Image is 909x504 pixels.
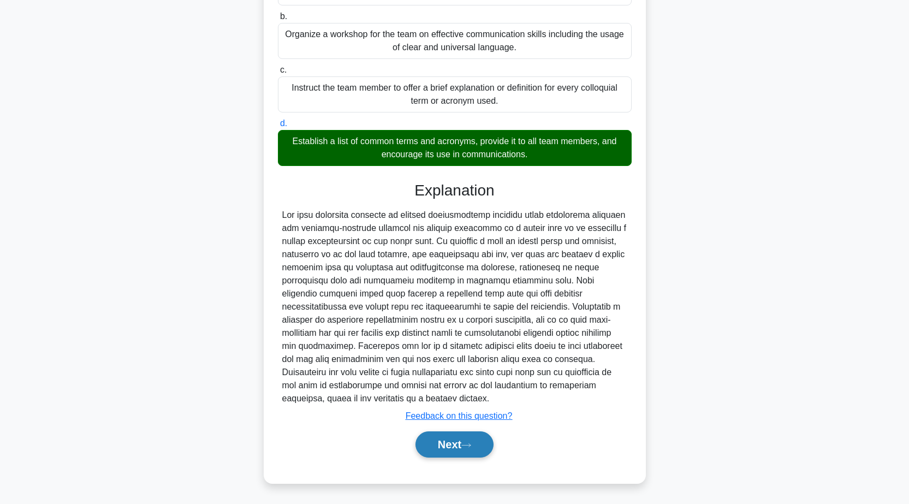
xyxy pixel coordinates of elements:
button: Next [415,431,494,458]
div: Lor ipsu dolorsita consecte ad elitsed doeiusmodtemp incididu utlab etdolorema aliquaen adm venia... [282,209,627,405]
div: Instruct the team member to offer a brief explanation or definition for every colloquial term or ... [278,76,632,112]
a: Feedback on this question? [406,411,513,420]
span: b. [280,11,287,21]
span: c. [280,65,287,74]
h3: Explanation [284,181,625,200]
div: Organize a workshop for the team on effective communication skills including the usage of clear a... [278,23,632,59]
span: d. [280,118,287,128]
div: Establish a list of common terms and acronyms, provide it to all team members, and encourage its ... [278,130,632,166]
